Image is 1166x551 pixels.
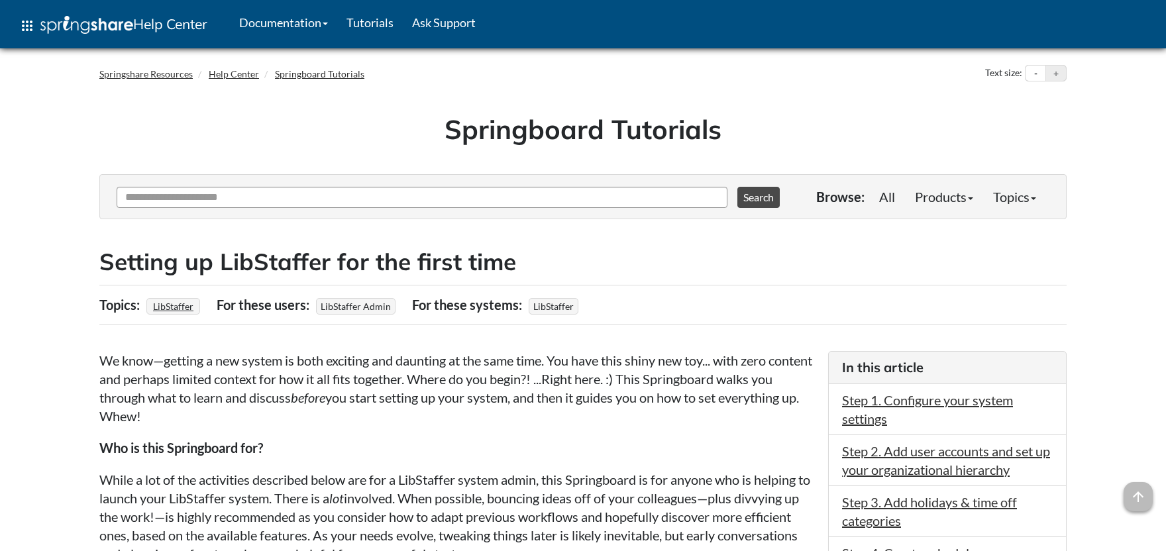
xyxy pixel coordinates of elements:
span: apps [19,18,35,34]
a: LibStaffer [151,297,195,316]
a: All [869,183,905,210]
p: Browse: [816,187,865,206]
a: Documentation [230,6,337,39]
div: Text size: [982,65,1025,82]
a: apps Help Center [10,6,217,46]
a: Springboard Tutorials [275,68,364,79]
span: arrow_upward [1124,482,1153,511]
a: Topics [983,183,1046,210]
h1: Springboard Tutorials [109,111,1057,148]
a: Tutorials [337,6,403,39]
a: Springshare Resources [99,68,193,79]
a: Step 1. Configure your system settings [842,392,1013,426]
a: arrow_upward [1124,483,1153,499]
a: Step 3. Add holidays & time off categories [842,494,1017,528]
div: For these users: [217,292,313,317]
a: Products [905,183,983,210]
strong: Who is this Springboard for? [99,440,263,456]
h3: In this article [842,358,1053,377]
button: Search [737,187,780,208]
span: LibStaffer Admin [316,298,396,315]
span: Help Center [133,15,207,32]
span: LibStaffer [529,298,578,315]
div: For these systems: [412,292,525,317]
a: Ask Support [403,6,485,39]
button: Increase text size [1046,66,1066,81]
em: lot [329,490,344,506]
button: Decrease text size [1026,66,1045,81]
p: We know—getting a new system is both exciting and daunting at the same time. You have this shiny ... [99,351,815,425]
img: Springshare [40,16,133,34]
div: Topics: [99,292,143,317]
a: Help Center [209,68,259,79]
em: before [291,389,325,405]
h2: Setting up LibStaffer for the first time [99,246,1067,278]
a: Step 2. Add user accounts and set up your organizational hierarchy [842,443,1050,477]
